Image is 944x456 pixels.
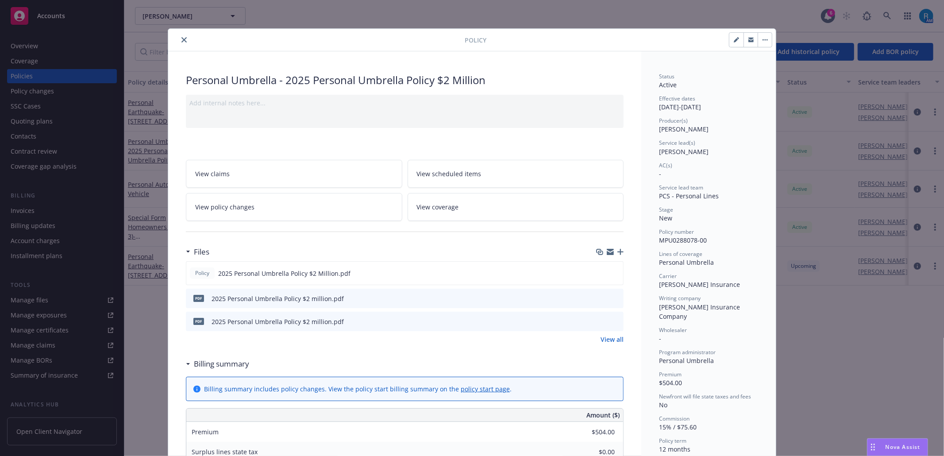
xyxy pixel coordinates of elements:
[867,439,878,456] div: Drag to move
[659,162,672,169] span: AC(s)
[192,428,219,436] span: Premium
[186,246,209,258] div: Files
[192,448,258,456] span: Surplus lines state tax
[179,35,189,45] button: close
[659,437,686,444] span: Policy term
[659,170,661,178] span: -
[461,385,510,393] a: policy start page
[659,303,742,321] span: [PERSON_NAME] Insurance Company
[212,317,344,326] div: 2025 Personal Umbrella Policy $2 million.pdf
[186,73,624,88] div: Personal Umbrella - 2025 Personal Umbrella Policy $2 Million
[659,445,690,453] span: 12 months
[659,147,709,156] span: [PERSON_NAME]
[598,294,605,303] button: download file
[659,117,688,124] span: Producer(s)
[659,326,687,334] span: Wholesaler
[659,258,714,267] span: Personal Umbrella
[194,246,209,258] h3: Files
[659,184,703,191] span: Service lead team
[193,318,204,325] span: pdf
[659,236,707,244] span: MPU0288078-00
[659,228,694,236] span: Policy number
[886,443,921,451] span: Nova Assist
[659,272,677,280] span: Carrier
[186,160,402,188] a: View claims
[586,410,620,420] span: Amount ($)
[204,384,512,394] div: Billing summary includes policy changes. View the policy start billing summary on the .
[563,425,620,439] input: 0.00
[659,73,674,80] span: Status
[659,334,661,343] span: -
[212,294,344,303] div: 2025 Personal Umbrella Policy $2 million.pdf
[659,192,719,200] span: PCS - Personal Lines
[659,125,709,133] span: [PERSON_NAME]
[659,294,701,302] span: Writing company
[659,393,751,400] span: Newfront will file state taxes and fees
[867,438,928,456] button: Nova Assist
[189,98,620,108] div: Add internal notes here...
[597,269,605,278] button: download file
[194,358,249,370] h3: Billing summary
[612,269,620,278] button: preview file
[193,269,211,277] span: Policy
[218,269,351,278] span: 2025 Personal Umbrella Policy $2 Million.pdf
[659,139,695,147] span: Service lead(s)
[659,379,682,387] span: $504.00
[465,35,486,45] span: Policy
[612,294,620,303] button: preview file
[195,202,254,212] span: View policy changes
[659,356,714,365] span: Personal Umbrella
[659,250,702,258] span: Lines of coverage
[659,401,667,409] span: No
[659,371,682,378] span: Premium
[659,95,758,112] div: [DATE] - [DATE]
[417,169,482,178] span: View scheduled items
[408,193,624,221] a: View coverage
[186,193,402,221] a: View policy changes
[195,169,230,178] span: View claims
[659,280,740,289] span: [PERSON_NAME] Insurance
[601,335,624,344] a: View all
[612,317,620,326] button: preview file
[598,317,605,326] button: download file
[659,81,677,89] span: Active
[408,160,624,188] a: View scheduled items
[659,348,716,356] span: Program administrator
[659,214,672,222] span: New
[193,295,204,301] span: pdf
[659,95,695,102] span: Effective dates
[659,206,673,213] span: Stage
[659,423,697,431] span: 15% / $75.60
[417,202,459,212] span: View coverage
[659,415,690,422] span: Commission
[186,358,249,370] div: Billing summary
